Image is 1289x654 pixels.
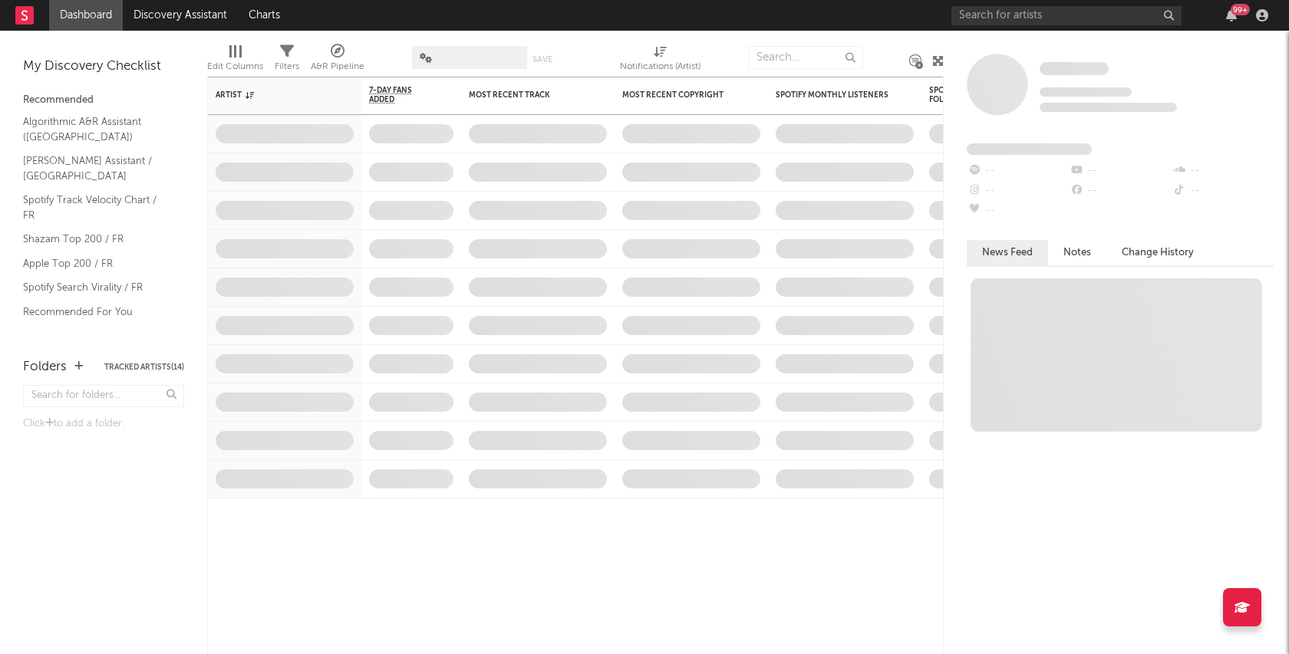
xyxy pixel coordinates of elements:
[23,327,169,359] a: TikTok Videos Assistant / [GEOGRAPHIC_DATA]
[967,181,1069,201] div: --
[369,86,430,104] span: 7-Day Fans Added
[275,58,299,76] div: Filters
[1106,240,1209,265] button: Change History
[929,86,983,104] div: Spotify Followers
[275,38,299,83] div: Filters
[1172,161,1274,181] div: --
[23,304,169,320] a: Recommended For You
[216,90,331,100] div: Artist
[23,192,169,223] a: Spotify Track Velocity Chart / FR
[207,38,263,83] div: Edit Columns
[951,6,1182,25] input: Search for artists
[967,201,1069,221] div: --
[967,161,1069,181] div: --
[311,58,364,76] div: A&R Pipeline
[1048,240,1106,265] button: Notes
[532,55,552,64] button: Save
[23,415,184,433] div: Click to add a folder.
[1069,161,1171,181] div: --
[967,143,1092,155] span: Fans Added by Platform
[620,58,701,76] div: Notifications (Artist)
[1040,87,1132,97] span: Tracking Since: [DATE]
[23,279,169,296] a: Spotify Search Virality / FR
[23,91,184,110] div: Recommended
[1040,61,1109,77] a: Some Artist
[207,58,263,76] div: Edit Columns
[1226,9,1237,21] button: 99+
[748,46,863,69] input: Search...
[23,153,169,184] a: [PERSON_NAME] Assistant / [GEOGRAPHIC_DATA]
[1040,62,1109,75] span: Some Artist
[104,363,184,371] button: Tracked Artists(14)
[776,90,891,100] div: Spotify Monthly Listeners
[23,58,184,76] div: My Discovery Checklist
[967,240,1048,265] button: News Feed
[1231,4,1250,15] div: 99 +
[23,358,67,376] div: Folders
[622,90,737,100] div: Most Recent Copyright
[469,90,584,100] div: Most Recent Track
[23,231,169,248] a: Shazam Top 200 / FR
[1172,181,1274,201] div: --
[23,385,184,407] input: Search for folders...
[23,255,169,272] a: Apple Top 200 / FR
[620,38,701,83] div: Notifications (Artist)
[311,38,364,83] div: A&R Pipeline
[1069,181,1171,201] div: --
[23,113,169,145] a: Algorithmic A&R Assistant ([GEOGRAPHIC_DATA])
[1040,103,1177,112] span: 0 fans last week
